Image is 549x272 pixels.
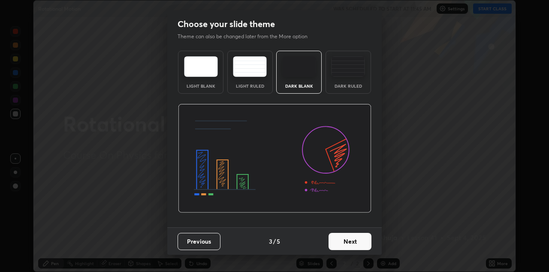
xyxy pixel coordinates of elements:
h2: Choose your slide theme [178,18,275,30]
button: Previous [178,233,220,250]
img: darkRuledTheme.de295e13.svg [331,56,365,77]
p: Theme can also be changed later from the More option [178,33,317,40]
div: Light Blank [184,84,218,88]
img: darkTheme.f0cc69e5.svg [282,56,316,77]
img: lightTheme.e5ed3b09.svg [184,56,218,77]
h4: / [273,237,276,246]
div: Dark Ruled [331,84,365,88]
div: Light Ruled [233,84,267,88]
button: Next [329,233,371,250]
img: darkThemeBanner.d06ce4a2.svg [178,104,371,213]
h4: 3 [269,237,272,246]
h4: 5 [277,237,280,246]
div: Dark Blank [282,84,316,88]
img: lightRuledTheme.5fabf969.svg [233,56,267,77]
